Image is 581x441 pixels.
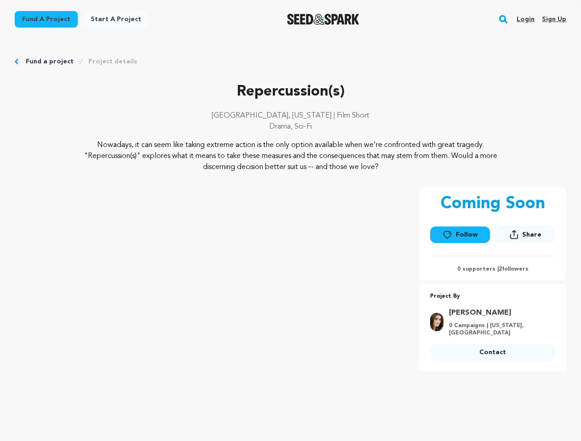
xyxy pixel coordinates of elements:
img: f20b2a7e315e6591.jpg [430,313,443,331]
p: Project By [430,291,555,302]
p: Coming Soon [441,195,545,213]
span: 2 [499,266,502,272]
div: Breadcrumb [15,57,566,66]
button: Share [495,226,555,243]
span: Share [522,230,541,239]
a: Seed&Spark Homepage [287,14,359,25]
a: Start a project [83,11,149,28]
p: Repercussion(s) [15,81,566,103]
p: Drama, Sci-Fi [15,121,566,132]
p: 0 Campaigns | [US_STATE], [GEOGRAPHIC_DATA] [449,322,550,337]
p: 0 supporters | followers [430,266,555,273]
img: Seed&Spark Logo Dark Mode [287,14,359,25]
a: Project details [88,57,137,66]
a: Contact [430,344,555,361]
p: [GEOGRAPHIC_DATA], [US_STATE] | Film Short [15,110,566,121]
a: Follow [430,226,490,243]
a: Fund a project [15,11,78,28]
a: Login [517,12,535,27]
span: Share [495,226,555,247]
a: Sign up [542,12,566,27]
p: Nowadays, it can seem like taking extreme action is the only option available when we're confront... [70,140,511,173]
a: Goto Nerrie Kelsey profile [449,307,550,318]
a: Fund a project [26,57,74,66]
